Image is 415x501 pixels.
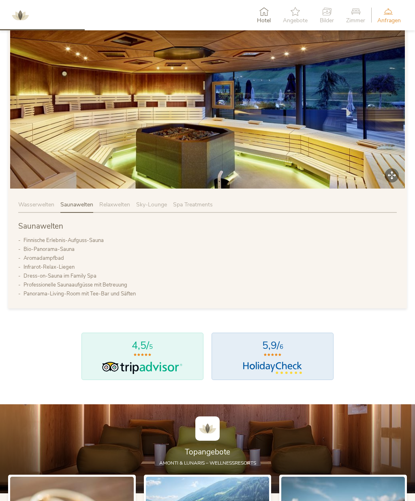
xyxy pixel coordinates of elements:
li: Finnische Erlebnis-Aufguss-Sauna [24,236,397,245]
span: AMONTI & LUNARIS – Wellnessresorts [159,460,256,466]
span: Wasserwelten [18,201,54,208]
li: Professionelle Saunaaufgüsse mit Betreuung [24,280,397,289]
li: Panorama-Living-Room mit Tee-Bar und Säften [24,289,397,298]
li: Aromadampfbad [24,254,397,263]
span: Hotel [257,18,271,23]
span: Anfragen [377,18,401,23]
span: 5,9/ [262,339,280,352]
li: Infrarot-Relax-Liegen [24,263,397,272]
span: Bilder [320,18,334,23]
span: Sky-Lounge [136,201,167,208]
img: AMONTI & LUNARIS Wellnessresort [195,416,220,441]
img: HolidayCheck [243,362,302,374]
span: Spa Treatments [173,201,213,208]
span: 5 [149,343,153,351]
span: 4,5/ [132,339,149,352]
li: Dress-on-Sauna im Family Spa [24,272,397,280]
li: Bio-Panorama-Sauna [24,245,397,254]
img: AMONTI & LUNARIS Wellnessresort [8,3,32,28]
span: Relaxwelten [99,201,130,208]
span: Angebote [283,18,308,23]
a: 4,5/5Tripadvisor [81,333,203,380]
img: Tripadvisor [101,362,184,374]
a: 5,9/6HolidayCheck [212,333,334,380]
span: Topangebote [185,447,230,457]
span: 6 [280,343,283,351]
span: Zimmer [346,18,365,23]
a: AMONTI & LUNARIS Wellnessresort [8,12,32,18]
span: Saunawelten [60,201,93,208]
span: Saunawelten [18,221,63,231]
